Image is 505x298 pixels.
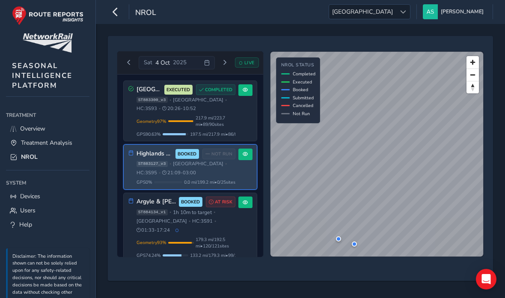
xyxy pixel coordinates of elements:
span: • [169,210,171,215]
span: • [189,219,190,223]
span: • [169,161,171,166]
span: HC: 3S93 [137,105,157,112]
span: ST883300_v3 [137,97,168,103]
span: Not Run [293,110,310,117]
span: NOT RUN [211,151,232,158]
span: ST884134_v1 [137,209,168,215]
span: 197.5 mi / 217.9 mi • 86 / 89 sites [190,131,249,137]
span: • [159,106,160,111]
span: AT RISK [215,199,232,206]
span: • [214,219,216,223]
span: • [159,170,160,175]
canvas: Map [270,52,483,291]
span: HC: 3S91 [192,218,213,224]
span: [PERSON_NAME] [441,4,484,19]
span: EXECUTED [166,86,190,93]
span: Overview [20,125,45,133]
button: Next day [218,57,232,68]
span: NROL [135,7,156,19]
span: • [225,161,227,166]
span: Booked [293,86,308,93]
span: • [214,210,215,215]
span: 0.0 mi / 199.2 mi • 0 / 25 sites [184,179,235,185]
span: Users [20,206,36,215]
a: Treatment Analysis [6,136,89,150]
a: Devices [6,189,89,203]
span: 4 Oct [155,59,170,67]
a: NROL [6,150,89,164]
span: SEASONAL INTELLIGENCE PLATFORM [12,61,72,90]
span: BOOKED [178,151,196,158]
a: Help [6,218,89,232]
span: GPS 90.63 % [137,131,161,137]
span: 21:09 - 03:00 [162,170,196,176]
span: Completed [293,71,315,77]
span: 01:33 - 17:24 [137,227,170,233]
a: Users [6,203,89,218]
span: COMPLETED [205,86,232,93]
span: Submitted [293,95,314,101]
span: HC: 3S95 [137,170,157,176]
span: • [169,98,171,102]
span: [GEOGRAPHIC_DATA] [173,161,223,167]
span: GPS 74.24 % [137,252,161,259]
h3: [GEOGRAPHIC_DATA], [GEOGRAPHIC_DATA], [GEOGRAPHIC_DATA] 3S93 [137,86,161,93]
span: LIVE [244,60,255,66]
span: 133.2 mi / 179.3 mi • 99 / 120 sites [190,252,252,259]
span: Sat [144,59,152,66]
img: customer logo [23,33,73,53]
span: NROL [21,153,38,161]
span: Geometry 97 % [137,118,166,125]
img: rr logo [12,6,83,25]
span: Executed [293,79,312,85]
button: Zoom out [466,69,479,81]
h4: NROL Status [281,63,315,68]
div: System [6,176,89,189]
span: 179.3 mi / 192.5 mi • 120 / 121 sites [196,236,235,249]
div: Treatment [6,109,89,122]
span: • [225,98,227,102]
span: Help [19,221,32,229]
span: [GEOGRAPHIC_DATA] [329,5,396,19]
span: ST883127_v3 [137,161,168,167]
button: [PERSON_NAME] [423,4,487,19]
span: 20:26 - 10:52 [162,105,196,112]
button: Previous day [122,57,136,68]
img: diamond-layout [423,4,438,19]
h3: Argyle & [PERSON_NAME] Circle - 3S91 [137,198,176,206]
span: [GEOGRAPHIC_DATA] [137,218,187,224]
span: [GEOGRAPHIC_DATA] [173,97,223,103]
span: 1h 10m to target [173,209,212,216]
span: BOOKED [181,199,200,206]
span: 217.9 mi / 223.7 mi • 89 / 90 sites [196,115,235,128]
span: GPS 0 % [137,179,152,185]
h3: Highlands - 3S95 [137,150,172,158]
span: Geometry 93 % [137,239,166,246]
button: Zoom in [466,56,479,69]
button: Reset bearing to north [466,81,479,93]
span: Devices [20,192,40,200]
span: Cancelled [293,102,313,109]
div: Open Intercom Messenger [476,269,496,289]
a: Overview [6,122,89,136]
span: Treatment Analysis [21,139,72,147]
span: 2025 [173,59,187,66]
